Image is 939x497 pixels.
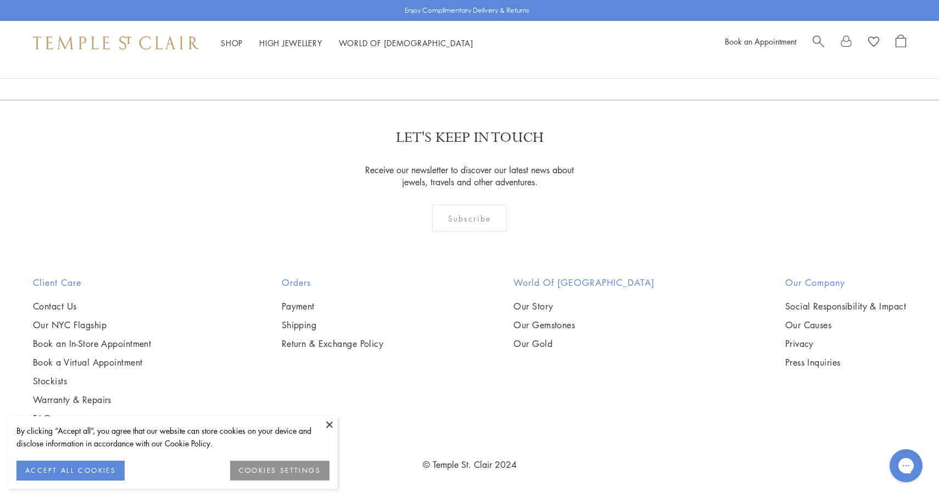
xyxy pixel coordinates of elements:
[396,128,544,147] p: LET'S KEEP IN TOUCH
[282,300,384,312] a: Payment
[785,356,906,368] a: Press Inquiries
[221,36,473,50] nav: Main navigation
[33,276,151,289] h2: Client Care
[259,37,322,48] a: High JewelleryHigh Jewellery
[785,338,906,350] a: Privacy
[813,35,824,51] a: Search
[359,164,581,188] p: Receive our newsletter to discover our latest news about jewels, travels and other adventures.
[725,36,796,47] a: Book an Appointment
[33,394,151,406] a: Warranty & Repairs
[785,319,906,331] a: Our Causes
[405,5,529,16] p: Enjoy Complimentary Delivery & Returns
[33,319,151,331] a: Our NYC Flagship
[33,412,151,424] a: FAQs
[868,35,879,51] a: View Wishlist
[513,338,655,350] a: Our Gold
[282,276,384,289] h2: Orders
[884,445,928,486] iframe: Gorgias live chat messenger
[282,319,384,331] a: Shipping
[16,424,329,450] div: By clicking “Accept all”, you agree that our website can store cookies on your device and disclos...
[230,461,329,481] button: COOKIES SETTINGS
[282,338,384,350] a: Return & Exchange Policy
[432,205,507,232] div: Subscribe
[33,300,151,312] a: Contact Us
[221,37,243,48] a: ShopShop
[339,37,473,48] a: World of [DEMOGRAPHIC_DATA]World of [DEMOGRAPHIC_DATA]
[896,35,906,51] a: Open Shopping Bag
[423,459,517,471] a: © Temple St. Clair 2024
[513,276,655,289] h2: World of [GEOGRAPHIC_DATA]
[513,300,655,312] a: Our Story
[785,300,906,312] a: Social Responsibility & Impact
[16,461,125,481] button: ACCEPT ALL COOKIES
[785,276,906,289] h2: Our Company
[33,338,151,350] a: Book an In-Store Appointment
[33,356,151,368] a: Book a Virtual Appointment
[33,375,151,387] a: Stockists
[33,36,199,49] img: Temple St. Clair
[513,319,655,331] a: Our Gemstones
